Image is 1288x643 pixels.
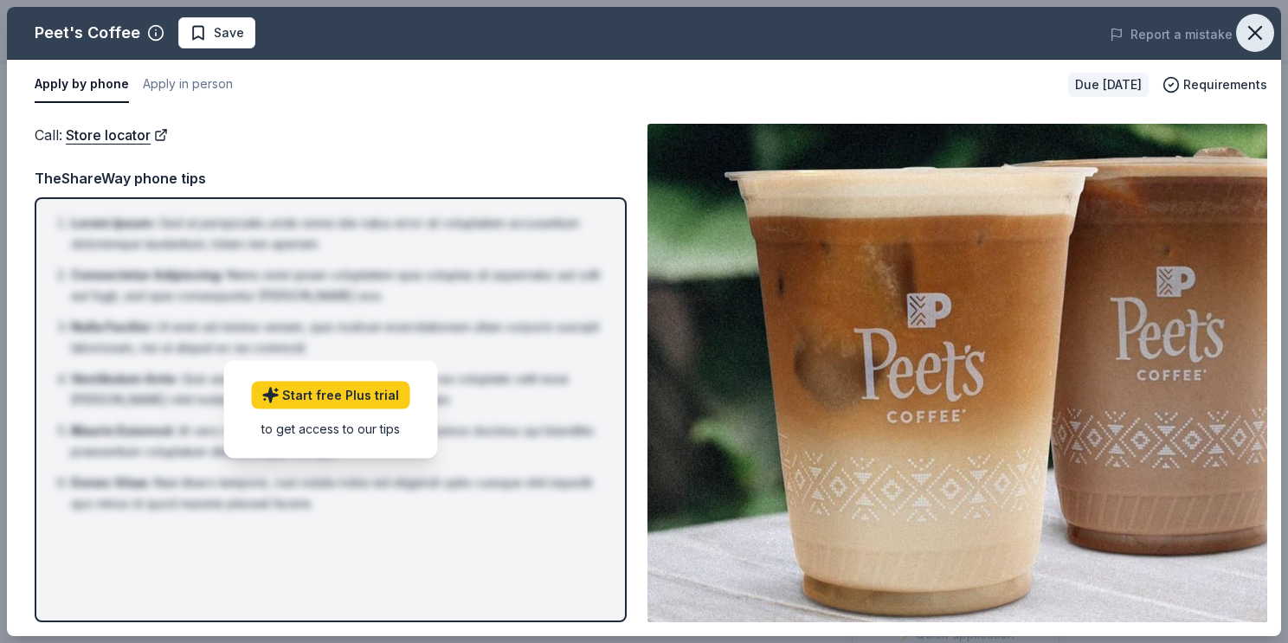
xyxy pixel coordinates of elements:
[71,215,156,230] span: Lorem Ipsum :
[1162,74,1267,95] button: Requirements
[71,319,153,334] span: Nulla Facilisi :
[143,67,233,103] button: Apply in person
[71,371,178,386] span: Vestibulum Ante :
[251,382,409,409] a: Start free Plus trial
[71,317,601,358] li: Ut enim ad minima veniam, quis nostrum exercitationem ullam corporis suscipit laboriosam, nisi ut...
[251,420,409,438] div: to get access to our tips
[178,17,255,48] button: Save
[647,124,1267,622] img: Image for Peet's Coffee
[1110,24,1233,45] button: Report a mistake
[1183,74,1267,95] span: Requirements
[71,265,601,306] li: Nemo enim ipsam voluptatem quia voluptas sit aspernatur aut odit aut fugit, sed quia consequuntur...
[214,23,244,43] span: Save
[35,19,140,47] div: Peet's Coffee
[66,124,168,146] a: Store locator
[71,475,151,490] span: Donec Vitae :
[1068,73,1149,97] div: Due [DATE]
[35,124,627,146] div: Call :
[71,213,601,254] li: Sed ut perspiciatis unde omnis iste natus error sit voluptatem accusantium doloremque laudantium,...
[71,369,601,410] li: Quis autem vel eum iure reprehenderit qui in ea voluptate velit esse [PERSON_NAME] nihil molestia...
[35,67,129,103] button: Apply by phone
[35,167,627,190] div: TheShareWay phone tips
[71,267,223,282] span: Consectetur Adipiscing :
[71,421,601,462] li: At vero eos et accusamus et iusto odio dignissimos ducimus qui blanditiis praesentium voluptatum ...
[71,473,601,514] li: Nam libero tempore, cum soluta nobis est eligendi optio cumque nihil impedit quo minus id quod ma...
[71,423,175,438] span: Mauris Euismod :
